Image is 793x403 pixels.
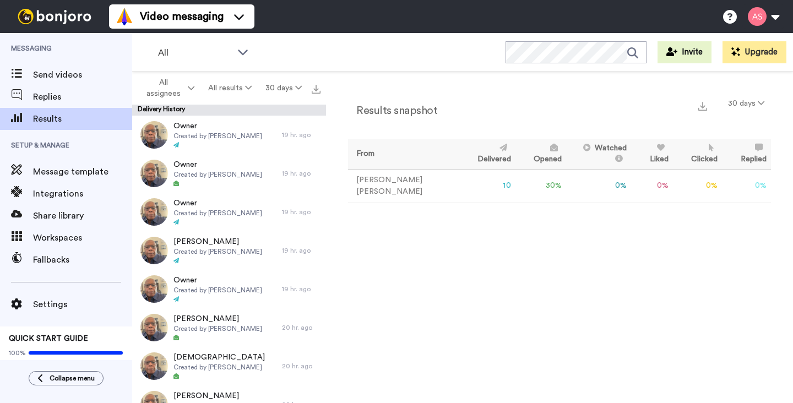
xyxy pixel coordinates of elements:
th: From [348,139,459,170]
div: 20 hr. ago [282,323,321,332]
span: Video messaging [140,9,224,24]
img: e6f4d278-0ef3-4b62-8601-b2f93bde5ad5-thumb.jpg [140,237,168,264]
div: 19 hr. ago [282,208,321,216]
span: Replies [33,90,132,104]
span: Results [33,112,132,126]
th: Watched [566,139,631,170]
td: [PERSON_NAME] [PERSON_NAME] [348,170,459,202]
a: [DEMOGRAPHIC_DATA]Created by [PERSON_NAME]20 hr. ago [132,347,326,385]
button: 30 days [258,78,308,98]
div: 20 hr. ago [282,362,321,371]
img: 854c3d8a-7307-462b-a885-a117ea1cd4a9-thumb.jpg [140,314,168,341]
td: 0 % [722,170,771,202]
button: 30 days [721,94,771,113]
th: Delivered [459,139,515,170]
img: bj-logo-header-white.svg [13,9,96,24]
button: All assignees [134,73,202,104]
img: export.svg [312,85,321,94]
button: Upgrade [723,41,786,63]
span: Created by [PERSON_NAME] [173,209,262,217]
span: Created by [PERSON_NAME] [173,286,262,295]
img: 0ec97903-a38c-4ca8-9b99-e02c1faac7b0-thumb.jpg [140,121,168,149]
span: Created by [PERSON_NAME] [173,132,262,140]
span: Send videos [33,68,132,81]
button: All results [202,78,259,98]
span: QUICK START GUIDE [9,335,88,342]
button: Export all results that match these filters now. [308,80,324,96]
a: [PERSON_NAME]Created by [PERSON_NAME]19 hr. ago [132,231,326,270]
a: OwnerCreated by [PERSON_NAME]19 hr. ago [132,116,326,154]
a: [PERSON_NAME]Created by [PERSON_NAME]20 hr. ago [132,308,326,347]
span: Owner [173,198,262,209]
span: Created by [PERSON_NAME] [173,324,262,333]
th: Replied [722,139,771,170]
td: 0 % [566,170,631,202]
span: All assignees [141,77,186,99]
td: 10 [459,170,515,202]
img: vm-color.svg [116,8,133,25]
img: 8b2b1306-ec1e-4c83-9e0a-546c3d468f6f-thumb.jpg [140,275,168,303]
span: Fallbacks [33,253,132,266]
span: Settings [33,298,132,311]
span: All [158,46,232,59]
a: OwnerCreated by [PERSON_NAME]19 hr. ago [132,270,326,308]
a: OwnerCreated by [PERSON_NAME]19 hr. ago [132,154,326,193]
span: Collapse menu [50,374,95,383]
span: Created by [PERSON_NAME] [173,247,262,256]
button: Export a summary of each team member’s results that match this filter now. [695,97,710,113]
span: Share library [33,209,132,222]
span: Owner [173,275,262,286]
span: [PERSON_NAME] [173,236,262,247]
img: 48ddfa74-2443-440b-9e94-d66b8ccc5e71-thumb.jpg [140,352,168,380]
h2: Results snapshot [348,105,437,117]
span: Workspaces [33,231,132,244]
span: Created by [PERSON_NAME] [173,170,262,179]
span: [PERSON_NAME] [173,313,262,324]
td: 30 % [515,170,567,202]
span: Owner [173,121,262,132]
div: 19 hr. ago [282,169,321,178]
span: 100% [9,348,26,357]
span: Created by [PERSON_NAME] [173,363,265,372]
div: Delivery History [132,105,326,116]
img: 49020e69-db64-4cb4-aff9-dc1e04eb0486-thumb.jpg [140,198,168,226]
th: Liked [631,139,673,170]
img: export.svg [698,102,707,111]
span: [PERSON_NAME] [173,390,262,401]
td: 0 % [673,170,723,202]
button: Collapse menu [29,371,104,385]
td: 0 % [631,170,673,202]
span: Integrations [33,187,132,200]
div: 19 hr. ago [282,285,321,293]
img: 71e0f867-8232-435d-9fc1-c8f45d92fea4-thumb.jpg [140,160,168,187]
span: Owner [173,159,262,170]
span: [DEMOGRAPHIC_DATA] [173,352,265,363]
button: Invite [658,41,711,63]
div: 19 hr. ago [282,246,321,255]
th: Opened [515,139,567,170]
span: Message template [33,165,132,178]
a: OwnerCreated by [PERSON_NAME]19 hr. ago [132,193,326,231]
th: Clicked [673,139,723,170]
div: 19 hr. ago [282,130,321,139]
